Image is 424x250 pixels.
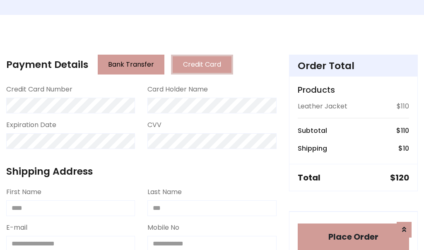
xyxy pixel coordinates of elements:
label: Expiration Date [6,120,56,130]
p: Leather Jacket [298,101,347,111]
span: 10 [403,144,409,153]
h6: $ [398,144,409,152]
label: CVV [147,120,161,130]
h6: $ [396,127,409,135]
button: Bank Transfer [98,55,164,75]
label: Card Holder Name [147,84,208,94]
h4: Payment Details [6,59,88,70]
h4: Shipping Address [6,166,277,177]
label: Mobile No [147,223,179,233]
h5: Total [298,173,320,183]
button: Credit Card [171,55,233,75]
label: Last Name [147,187,182,197]
label: First Name [6,187,41,197]
button: Place Order [298,224,409,250]
h4: Order Total [298,60,409,72]
span: 110 [401,126,409,135]
label: Credit Card Number [6,84,72,94]
h6: Subtotal [298,127,327,135]
h5: $ [390,173,409,183]
label: E-mail [6,223,27,233]
span: 120 [395,172,409,183]
p: $110 [397,101,409,111]
h6: Shipping [298,144,327,152]
h5: Products [298,85,409,95]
